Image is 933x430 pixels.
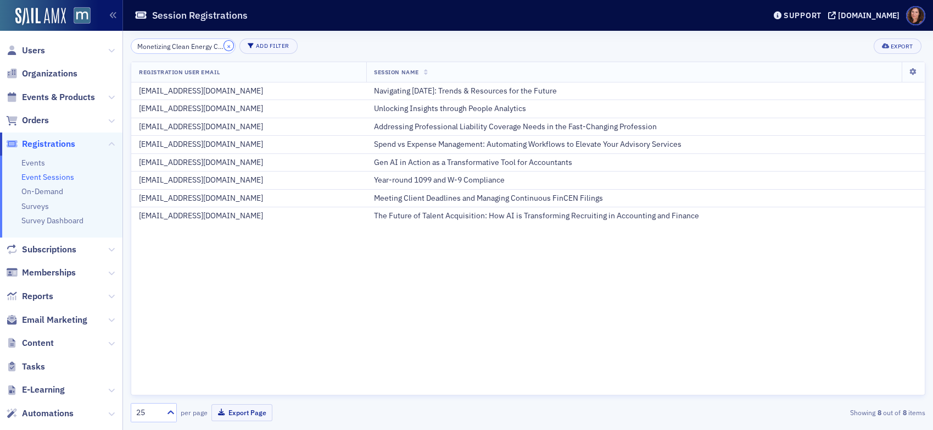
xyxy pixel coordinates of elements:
a: Content [6,337,54,349]
button: × [224,41,234,51]
div: Gen AI in Action as a Transformative Tool for Accountants [374,158,917,168]
span: Tasks [22,361,45,373]
div: 25 [136,407,160,418]
div: Meeting Client Deadlines and Managing Continuous FinCEN Filings [374,194,917,203]
div: Unlocking Insights through People Analytics [374,104,917,114]
img: SailAMX [15,8,66,25]
button: Add Filter [239,38,298,54]
div: Navigating [DATE]: Trends & Resources for the Future [374,86,917,96]
span: Content [22,337,54,349]
input: Search… [131,38,236,54]
span: Orders [22,114,49,126]
a: View Homepage [66,7,91,26]
a: Events [21,158,45,168]
strong: 8 [901,407,908,417]
label: per page [181,407,208,417]
div: [EMAIL_ADDRESS][DOMAIN_NAME] [139,122,359,132]
strong: 8 [875,407,883,417]
span: Session Name [374,68,418,76]
div: Addressing Professional Liability Coverage Needs in the Fast-Changing Profession [374,122,917,132]
div: [EMAIL_ADDRESS][DOMAIN_NAME] [139,140,359,150]
div: Year-round 1099 and W-9 Compliance [374,175,917,185]
a: Users [6,45,45,57]
button: Export [874,38,921,54]
div: [DOMAIN_NAME] [838,10,900,20]
div: [EMAIL_ADDRESS][DOMAIN_NAME] [139,158,359,168]
div: The Future of Talent Acquisition: How AI is Transforming Recruiting in Accounting and Finance [374,211,917,221]
button: [DOMAIN_NAME] [828,12,903,19]
div: [EMAIL_ADDRESS][DOMAIN_NAME] [139,175,359,185]
span: Memberships [22,267,76,279]
a: Registrations [6,138,75,150]
span: Reports [22,290,53,302]
a: Email Marketing [6,314,87,326]
span: Registrations [22,138,75,150]
h1: Session Registrations [152,9,248,22]
div: [EMAIL_ADDRESS][DOMAIN_NAME] [139,211,359,221]
a: Automations [6,407,74,420]
a: Survey Dashboard [21,216,83,225]
a: Event Sessions [21,172,74,182]
span: E-Learning [22,384,65,396]
a: Events & Products [6,91,95,103]
a: On-Demand [21,186,63,196]
div: [EMAIL_ADDRESS][DOMAIN_NAME] [139,104,359,114]
a: Orders [6,114,49,126]
a: Memberships [6,267,76,279]
span: Profile [906,6,925,25]
img: SailAMX [74,7,91,24]
button: Export Page [211,404,272,421]
div: [EMAIL_ADDRESS][DOMAIN_NAME] [139,86,359,96]
div: Showing out of items [668,407,925,417]
div: Export [891,43,913,49]
div: Support [784,10,822,20]
a: Surveys [21,201,49,211]
span: Registration User Email [139,68,220,76]
span: Events & Products [22,91,95,103]
a: Subscriptions [6,244,76,256]
a: Reports [6,290,53,302]
div: Spend vs Expense Management: Automating Workflows to Elevate Your Advisory Services [374,140,917,150]
span: Organizations [22,68,77,80]
a: Organizations [6,68,77,80]
span: Users [22,45,45,57]
a: Tasks [6,361,45,373]
div: [EMAIL_ADDRESS][DOMAIN_NAME] [139,194,359,203]
span: Subscriptions [22,244,76,256]
span: Automations [22,407,74,420]
span: Email Marketing [22,314,87,326]
a: E-Learning [6,384,65,396]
